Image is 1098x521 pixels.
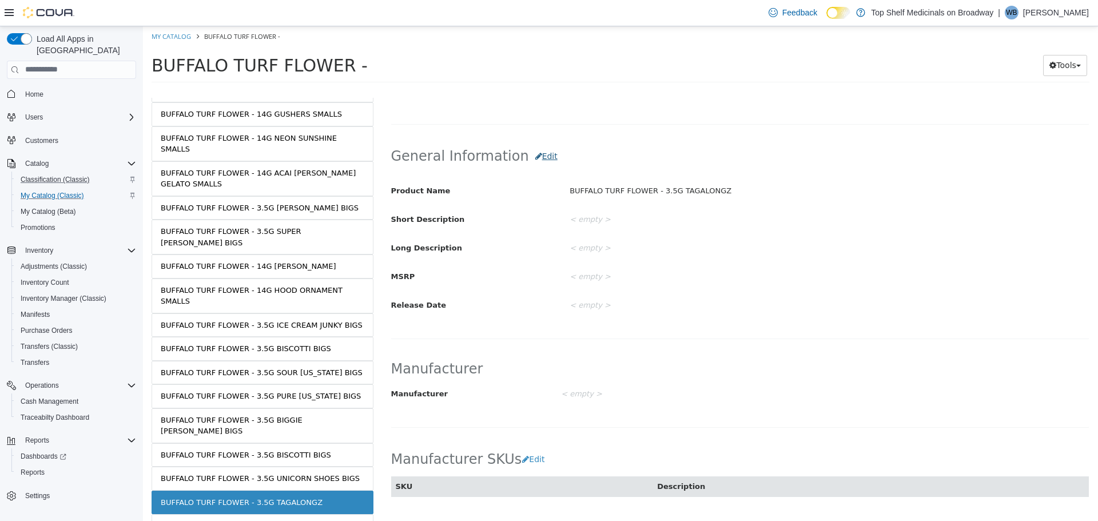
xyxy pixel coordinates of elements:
[16,173,136,186] span: Classification (Classic)
[1023,6,1089,19] p: [PERSON_NAME]
[11,220,141,236] button: Promotions
[253,456,270,464] span: SKU
[21,278,69,287] span: Inventory Count
[21,207,76,216] span: My Catalog (Beta)
[248,334,946,352] h2: Manufacturer
[16,466,136,479] span: Reports
[21,489,54,503] a: Settings
[21,134,63,148] a: Customers
[21,358,49,367] span: Transfers
[18,364,218,376] div: BUFFALO TURF FLOWER - 3.5G PURE [US_STATE] BIGS
[418,358,895,378] div: < empty >
[21,379,136,392] span: Operations
[18,106,221,129] div: BUFFALO TURF FLOWER - 14G NEON SUNSHINE SMALLS
[21,110,47,124] button: Users
[16,450,136,463] span: Dashboards
[248,120,946,141] h2: General Information
[21,175,90,184] span: Classification (Classic)
[16,205,136,218] span: My Catalog (Beta)
[21,110,136,124] span: Users
[18,176,216,188] div: BUFFALO TURF FLOWER - 3.5G [PERSON_NAME] BIGS
[11,355,141,371] button: Transfers
[23,7,74,18] img: Cova
[2,377,141,393] button: Operations
[16,340,136,353] span: Transfers (Classic)
[18,423,188,435] div: BUFFALO TURF FLOWER - 3.5G BISCOTTI BIGS
[21,294,106,303] span: Inventory Manager (Classic)
[21,157,136,170] span: Catalog
[764,1,822,24] a: Feedback
[21,262,87,271] span: Adjustments (Classic)
[21,133,136,148] span: Customers
[16,308,136,321] span: Manifests
[418,241,954,261] div: < empty >
[16,292,111,305] a: Inventory Manager (Classic)
[21,433,136,447] span: Reports
[32,33,136,56] span: Load All Apps in [GEOGRAPHIC_DATA]
[21,88,48,101] a: Home
[248,363,305,372] span: Manufacturer
[18,317,188,328] div: BUFFALO TURF FLOWER - 3.5G BISCOTTI BIGS
[386,120,421,141] button: Edit
[11,172,141,188] button: Classification (Classic)
[21,342,78,351] span: Transfers (Classic)
[25,90,43,99] span: Home
[16,356,54,369] a: Transfers
[16,221,60,234] a: Promotions
[11,339,141,355] button: Transfers (Classic)
[2,242,141,258] button: Inventory
[16,173,94,186] a: Classification (Classic)
[25,113,43,122] span: Users
[900,29,944,50] button: Tools
[871,6,993,19] p: Top Shelf Medicinals on Broadway
[11,275,141,291] button: Inventory Count
[16,324,77,337] a: Purchase Orders
[826,7,850,19] input: Dark Mode
[11,323,141,339] button: Purchase Orders
[16,189,136,202] span: My Catalog (Classic)
[11,393,141,409] button: Cash Management
[18,200,221,222] div: BUFFALO TURF FLOWER - 3.5G SUPER [PERSON_NAME] BIGS
[16,276,136,289] span: Inventory Count
[16,466,49,479] a: Reports
[418,212,954,232] div: < empty >
[2,109,141,125] button: Users
[998,6,1000,19] p: |
[2,432,141,448] button: Reports
[18,388,221,411] div: BUFFALO TURF FLOWER - 3.5G BIGGIE [PERSON_NAME] BIGS
[25,246,53,255] span: Inventory
[21,157,53,170] button: Catalog
[248,246,272,254] span: MSRP
[418,269,954,289] div: < empty >
[16,450,71,463] a: Dashboards
[2,86,141,102] button: Home
[248,275,304,283] span: Release Date
[2,156,141,172] button: Catalog
[248,160,308,169] span: Product Name
[2,487,141,504] button: Settings
[514,456,562,464] span: Description
[21,310,50,319] span: Manifests
[16,292,136,305] span: Inventory Manager (Classic)
[248,189,322,197] span: Short Description
[21,244,58,257] button: Inventory
[16,395,136,408] span: Cash Management
[9,6,48,14] a: My Catalog
[782,7,817,18] span: Feedback
[21,191,84,200] span: My Catalog (Classic)
[248,423,408,444] h2: Manufacturer SKUs
[11,258,141,275] button: Adjustments (Classic)
[16,221,136,234] span: Promotions
[21,433,54,447] button: Reports
[21,244,136,257] span: Inventory
[61,6,137,14] span: BUFFALO TURF FLOWER -
[21,413,89,422] span: Traceabilty Dashboard
[418,184,954,204] div: < empty >
[18,141,221,164] div: BUFFALO TURF FLOWER - 14G ACAI [PERSON_NAME] GELATO SMALLS
[21,326,73,335] span: Purchase Orders
[25,159,49,168] span: Catalog
[18,447,217,458] div: BUFFALO TURF FLOWER - 3.5G UNICORN SHOES BIGS
[16,395,83,408] a: Cash Management
[21,488,136,503] span: Settings
[18,293,220,305] div: BUFFALO TURF FLOWER - 3.5G ICE CREAM JUNKY BIGS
